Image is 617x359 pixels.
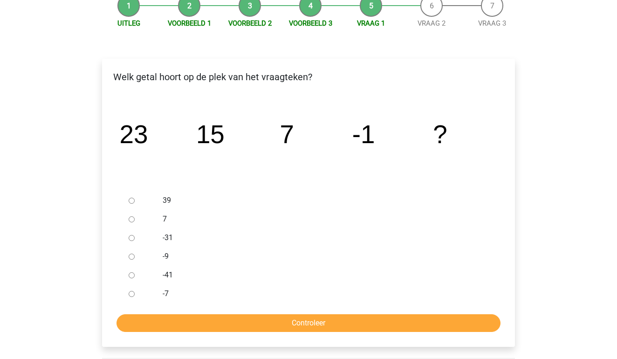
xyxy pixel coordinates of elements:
a: Voorbeeld 3 [289,19,332,28]
a: Voorbeeld 2 [228,19,272,28]
label: -41 [163,269,485,281]
a: Voorbeeld 1 [168,19,211,28]
tspan: ? [433,120,447,149]
p: Welk getal hoort op de plek van het vraagteken? [110,70,507,84]
a: Vraag 1 [357,19,385,28]
tspan: 7 [280,120,294,149]
label: -9 [163,251,485,262]
tspan: 23 [119,120,148,149]
label: 7 [163,214,485,225]
a: Uitleg [117,19,140,28]
a: Vraag 2 [418,19,446,28]
tspan: -1 [352,120,375,149]
input: Controleer [117,314,500,332]
label: -7 [163,288,485,299]
tspan: 15 [196,120,225,149]
label: 39 [163,195,485,206]
label: -31 [163,232,485,243]
a: Vraag 3 [478,19,506,28]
